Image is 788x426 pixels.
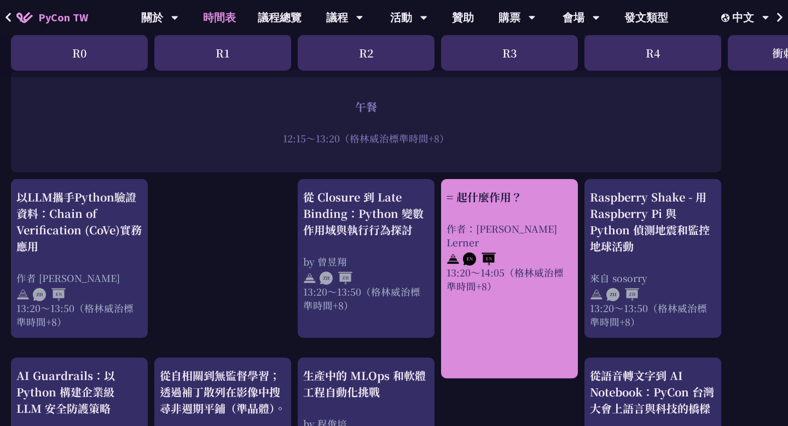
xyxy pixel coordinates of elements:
[16,288,30,301] img: svg+xml;base64,PHN2ZyB4bWxucz0iaHR0cDovL3d3dy53My5vcmcvMjAwMC9zdmciIHdpZHRoPSIyNCIgaGVpZ2h0PSIyNC...
[303,285,420,312] font: 13:20～13:50（格林威治標準時間+8）
[203,10,236,24] font: 時間表
[447,266,564,293] font: 13:20～14:05（格林威治標準時間+8）
[590,189,716,329] a: Raspberry Shake - 用 Raspberry Pi 與 Python 偵測地震和監控地球活動 來自 sosorry 13:20～13:50（格林威治標準時間+8）
[16,271,120,285] font: 作者 [PERSON_NAME]
[216,45,230,61] font: R1
[303,367,426,400] font: 生產中的 MLOps 和軟體工程自動化挑戰
[303,189,429,238] div: 從 Closure 到 Late Binding：Python 變數作用域與執行行為探討
[38,10,88,24] font: PyCon TW
[16,301,134,329] font: 13:20～13:50（格林威治標準時間+8）
[447,252,460,266] img: svg+xml;base64,PHN2ZyB4bWxucz0iaHR0cDovL3d3dy53My5vcmcvMjAwMC9zdmciIHdpZHRoPSIyNCIgaGVpZ2h0PSIyNC...
[590,288,603,301] img: svg+xml;base64,PHN2ZyB4bWxucz0iaHR0cDovL3d3dy53My5vcmcvMjAwMC9zdmciIHdpZHRoPSIyNCIgaGVpZ2h0PSIyNC...
[160,367,286,416] font: 從自相關到無監督學習；透過補丁散列在影像中搜尋非週期平鋪（準晶體）。
[502,45,517,61] font: R3
[590,189,716,255] div: Raspberry Shake - 用 Raspberry Pi 與 Python 偵測地震和監控地球活動
[447,189,572,369] a: = 起什麼作用？ 作者：[PERSON_NAME] Lerner 13:20～14:05（格林威治標準時間+8）
[590,271,647,285] font: 來自 sosorry
[320,272,352,285] img: ZHZH.38617ef.svg
[606,288,639,301] img: ZHZH.38617ef.svg
[303,255,347,268] font: by 曾昱翔
[646,45,660,61] font: R4
[590,301,707,329] font: 13:20～13:50（格林威治標準時間+8）
[16,189,142,329] a: 以LLM攜手Python驗證資料：Chain of Verification (CoVe)實務應用 作者 [PERSON_NAME] 13:20～13:50（格林威治標準時間+8）
[72,45,86,61] font: R0
[33,288,66,301] img: ZHEN.371966e.svg
[5,4,99,31] a: PyCon TW
[16,12,33,23] img: PyCon TW 2025 首頁圖標
[303,272,316,285] img: svg+xml;base64,PHN2ZyB4bWxucz0iaHR0cDovL3d3dy53My5vcmcvMjAwMC9zdmciIHdpZHRoPSIyNCIgaGVpZ2h0PSIyNC...
[16,189,142,255] div: 以LLM攜手Python驗證資料：Chain of Verification (CoVe)實務應用
[303,189,429,329] a: 從 Closure 到 Late Binding：Python 變數作用域與執行行為探討 by 曾昱翔 13:20～13:50（格林威治標準時間+8）
[283,131,449,145] font: 12:15～13:20（格林威治標準時間+8）
[721,14,732,22] img: 區域設定圖標
[355,99,377,114] font: 午餐
[16,367,142,417] div: AI Guardrails：以 Python 構建企業級 LLM 安全防護策略
[624,10,668,24] font: 發文類型
[359,45,373,61] font: R2
[732,10,754,24] font: 中文
[447,189,522,205] font: = 起什麼作用？
[447,222,557,249] font: 作者：[PERSON_NAME] Lerner
[590,367,714,416] font: 從語音轉文字到 AI Notebook：PyCon 台灣大會上語言與科技的橋樑
[463,252,496,266] img: ENEN.5a408d1.svg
